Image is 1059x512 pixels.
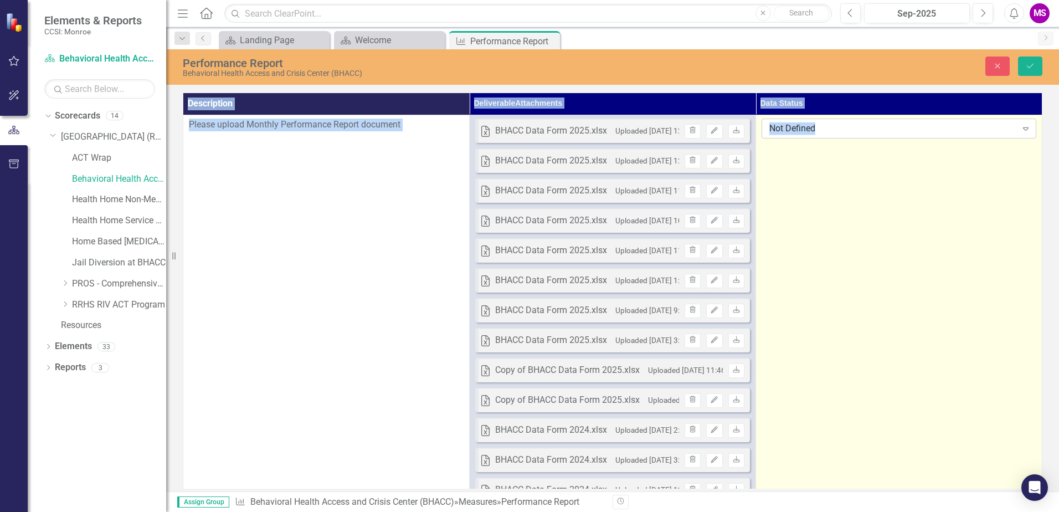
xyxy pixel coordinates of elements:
[615,455,702,464] small: Uploaded [DATE] 3:41 PM
[470,34,557,48] div: Performance Report
[495,125,607,137] div: BHACC Data Form 2025.xlsx
[615,336,702,345] small: Uploaded [DATE] 3:20 PM
[615,156,706,165] small: Uploaded [DATE] 12:57 PM
[501,496,579,507] div: Performance Report
[337,33,442,47] a: Welcome
[615,246,706,255] small: Uploaded [DATE] 11:24 AM
[91,363,109,372] div: 3
[44,27,142,36] small: CCSI: Monroe
[183,69,665,78] div: Behavioral Health Access and Crisis Center (BHACC)
[177,496,229,508] span: Assign Group
[72,299,166,311] a: RRHS RIV ACT Program
[44,14,142,27] span: Elements & Reports
[615,485,706,494] small: Uploaded [DATE] 12:47 PM
[72,173,166,186] a: Behavioral Health Access and Crisis Center (BHACC)
[615,306,702,315] small: Uploaded [DATE] 9:24 AM
[495,454,607,467] div: BHACC Data Form 2024.xlsx
[224,4,832,23] input: Search ClearPoint...
[61,319,166,332] a: Resources
[72,152,166,165] a: ACT Wrap
[648,396,734,405] small: Uploaded [DATE] 8:29 AM
[495,484,607,496] div: BHACC Data Form 2024.xlsx
[615,276,702,285] small: Uploaded [DATE] 1:40 PM
[72,257,166,269] a: Jail Diversion at BHACC
[495,155,607,167] div: BHACC Data Form 2025.xlsx
[495,334,607,347] div: BHACC Data Form 2025.xlsx
[459,496,497,507] a: Measures
[1021,474,1048,501] div: Open Intercom Messenger
[240,33,327,47] div: Landing Page
[355,33,442,47] div: Welcome
[222,33,327,47] a: Landing Page
[55,110,100,122] a: Scorecards
[648,366,739,375] small: Uploaded [DATE] 11:46 AM
[774,6,829,21] button: Search
[615,426,702,434] small: Uploaded [DATE] 2:27 PM
[6,12,25,32] img: ClearPoint Strategy
[495,274,607,287] div: BHACC Data Form 2025.xlsx
[55,340,92,353] a: Elements
[495,214,607,227] div: BHACC Data Form 2025.xlsx
[61,131,166,144] a: [GEOGRAPHIC_DATA] (RRH)
[495,424,607,437] div: BHACC Data Form 2024.xlsx
[72,278,166,290] a: PROS - Comprehensive with Clinic
[495,244,607,257] div: BHACC Data Form 2025.xlsx
[44,53,155,65] a: Behavioral Health Access and Crisis Center (BHACC)
[615,186,706,195] small: Uploaded [DATE] 11:08 AM
[615,216,706,225] small: Uploaded [DATE] 10:36 AM
[769,122,1017,135] div: Not Defined
[106,111,124,121] div: 14
[72,193,166,206] a: Health Home Non-Medicaid Care Management
[495,304,607,317] div: BHACC Data Form 2025.xlsx
[72,214,166,227] a: Health Home Service Dollars
[97,342,115,351] div: 33
[789,8,813,17] span: Search
[72,235,166,248] a: Home Based [MEDICAL_DATA]
[868,7,966,21] div: Sep-2025
[183,57,665,69] div: Performance Report
[250,496,454,507] a: Behavioral Health Access and Crisis Center (BHACC)
[615,126,706,135] small: Uploaded [DATE] 12:45 PM
[1030,3,1050,23] button: MS
[55,361,86,374] a: Reports
[44,79,155,99] input: Search Below...
[235,496,604,509] div: » »
[495,364,640,377] div: Copy of BHACC Data Form 2025.xlsx
[495,394,640,407] div: Copy of BHACC Data Form 2025.xlsx
[864,3,970,23] button: Sep-2025
[495,185,607,197] div: BHACC Data Form 2025.xlsx
[189,119,400,130] span: Please upload Monthly Performance Report document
